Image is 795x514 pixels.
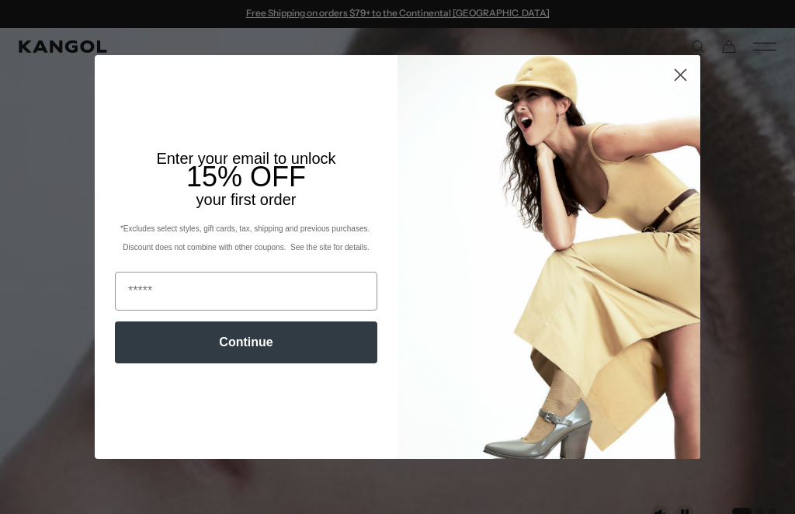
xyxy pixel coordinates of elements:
[115,321,377,363] button: Continue
[156,150,335,167] span: Enter your email to unlock
[186,161,306,193] span: 15% OFF
[120,224,372,252] span: *Excludes select styles, gift cards, tax, shipping and previous purchases. Discount does not comb...
[397,55,700,459] img: 93be19ad-e773-4382-80b9-c9d740c9197f.jpeg
[115,272,377,311] input: Email
[196,191,297,208] span: your first order
[667,61,694,89] button: Close dialog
